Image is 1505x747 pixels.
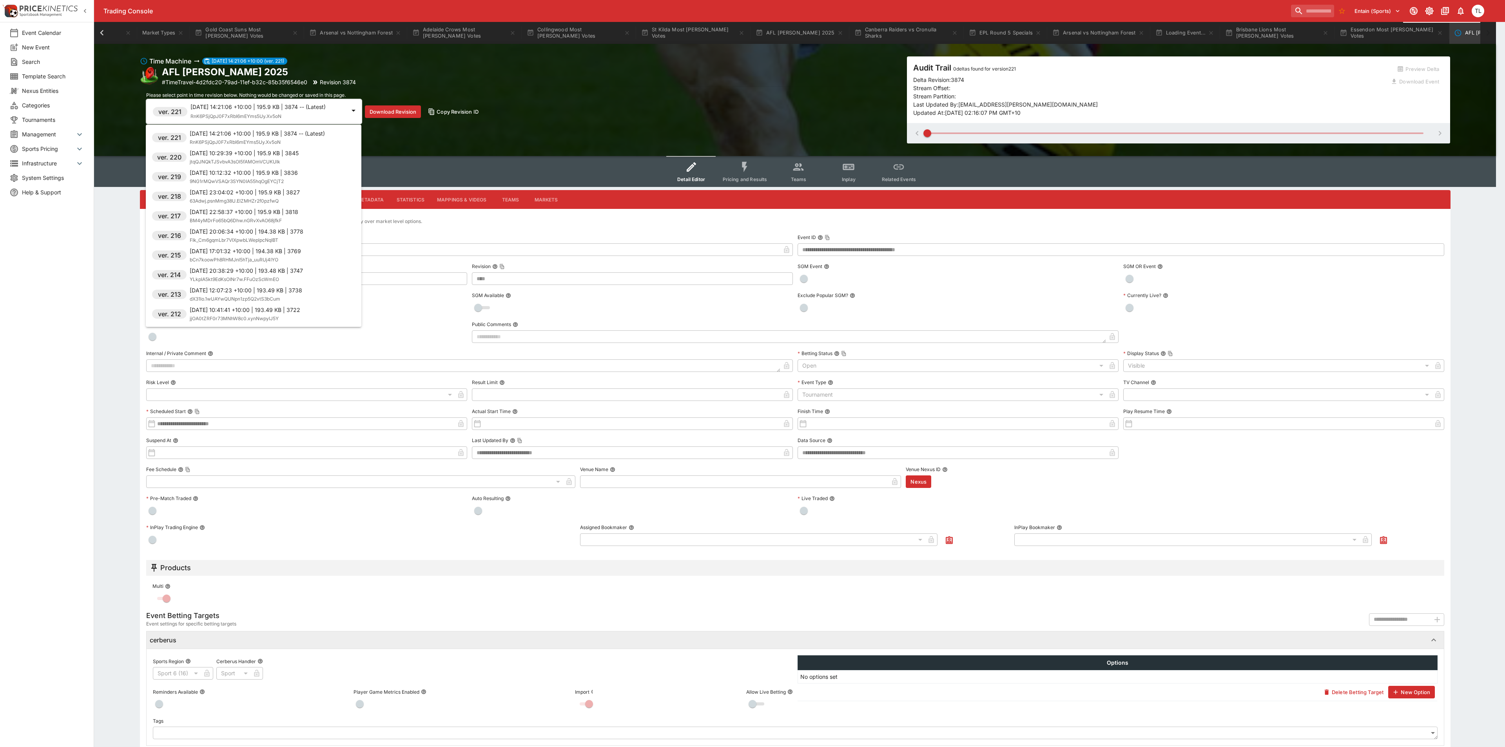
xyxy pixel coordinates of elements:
p: [DATE] 17:01:32 +10:00 | 194.38 KB | 3769 [190,247,301,255]
h6: ver. 212 [158,309,181,319]
span: YLkpIA5kt9EdKsOINr7w.FFuOzScWmEO [190,276,279,282]
p: [DATE] 22:58:37 +10:00 | 195.9 KB | 3818 [190,208,298,216]
h6: ver. 221 [158,133,181,142]
span: FIk_Cm6gqmLbr7VIXpwbLWeplpcNqIBT [190,237,278,243]
span: RnK6PSjQpJ0F7xRbI6mEYms5Uy.Xv5oN [190,139,281,145]
h6: ver. 215 [158,250,181,260]
span: jtqQJNQkTJSvbvA3sOI5fAMOmVCUKUIk [190,159,280,165]
p: [DATE] 20:06:34 +10:00 | 194.38 KB | 3778 [190,227,303,236]
p: [DATE] 10:29:39 +10:00 | 195.9 KB | 3845 [190,149,299,157]
p: [DATE] 10:41:41 +10:00 | 193.49 KB | 3722 [190,306,300,314]
span: bCn7koowPh8RHMJnl5hTja_uuRUj4IYO [190,257,278,263]
span: jjOA0tZRF0r73MNhW8c0.xynNwpylJ5Y [190,315,279,321]
h6: ver. 220 [157,152,181,162]
p: [DATE] 10:12:32 +10:00 | 195.9 KB | 3836 [190,169,298,177]
span: 63Adwj.psnMmg38U.ElZMHZr2f0pzfwQ [190,198,279,204]
p: [DATE] 14:21:06 +10:00 | 195.9 KB | 3874 -- (Latest) [190,129,325,138]
span: dX31lo.1wUAYwQUNpn1zp5Q2vtS3bCum [190,296,280,302]
p: [DATE] 20:38:29 +10:00 | 193.48 KB | 3747 [190,267,303,275]
h6: ver. 217 [158,211,181,221]
h6: ver. 216 [158,231,181,240]
p: [DATE] 12:07:23 +10:00 | 193.49 KB | 3738 [190,286,302,294]
span: BM4yMDrFo65bQ6Dhw.nGRvXvAO68jfkF [190,218,282,223]
span: 9NG1rMQwVSAQr3SYN0IA55hqOgEYCjT2 [190,178,284,184]
h6: ver. 219 [158,172,181,181]
p: [DATE] 23:04:02 +10:00 | 195.9 KB | 3827 [190,188,300,196]
h6: ver. 214 [158,270,181,279]
h6: ver. 218 [158,192,181,201]
h6: ver. 213 [158,290,181,299]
